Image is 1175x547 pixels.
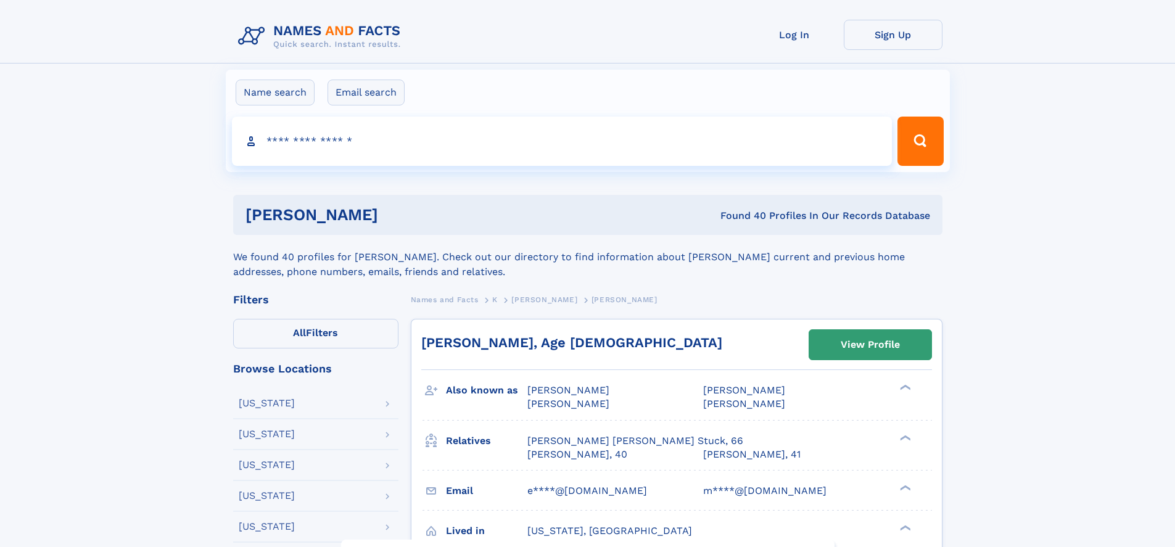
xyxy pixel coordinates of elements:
[239,429,295,439] div: [US_STATE]
[446,480,527,501] h3: Email
[411,292,479,307] a: Names and Facts
[233,235,942,279] div: We found 40 profiles for [PERSON_NAME]. Check out our directory to find information about [PERSON...
[841,331,900,359] div: View Profile
[236,80,315,105] label: Name search
[897,524,912,532] div: ❯
[239,460,295,470] div: [US_STATE]
[233,20,411,53] img: Logo Names and Facts
[446,380,527,401] h3: Also known as
[527,448,627,461] a: [PERSON_NAME], 40
[511,295,577,304] span: [PERSON_NAME]
[745,20,844,50] a: Log In
[703,448,801,461] a: [PERSON_NAME], 41
[492,295,498,304] span: K
[897,434,912,442] div: ❯
[233,294,398,305] div: Filters
[527,398,609,409] span: [PERSON_NAME]
[492,292,498,307] a: K
[511,292,577,307] a: [PERSON_NAME]
[239,522,295,532] div: [US_STATE]
[844,20,942,50] a: Sign Up
[527,525,692,537] span: [US_STATE], [GEOGRAPHIC_DATA]
[232,117,893,166] input: search input
[809,330,931,360] a: View Profile
[239,398,295,408] div: [US_STATE]
[328,80,405,105] label: Email search
[527,384,609,396] span: [PERSON_NAME]
[703,384,785,396] span: [PERSON_NAME]
[549,209,930,223] div: Found 40 Profiles In Our Records Database
[233,319,398,348] label: Filters
[446,430,527,451] h3: Relatives
[293,327,306,339] span: All
[527,434,743,448] a: [PERSON_NAME] [PERSON_NAME] Stuck, 66
[897,483,912,491] div: ❯
[703,398,785,409] span: [PERSON_NAME]
[233,363,398,374] div: Browse Locations
[897,117,943,166] button: Search Button
[592,295,658,304] span: [PERSON_NAME]
[421,335,722,350] a: [PERSON_NAME], Age [DEMOGRAPHIC_DATA]
[446,520,527,541] h3: Lived in
[239,491,295,501] div: [US_STATE]
[897,384,912,392] div: ❯
[245,207,550,223] h1: [PERSON_NAME]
